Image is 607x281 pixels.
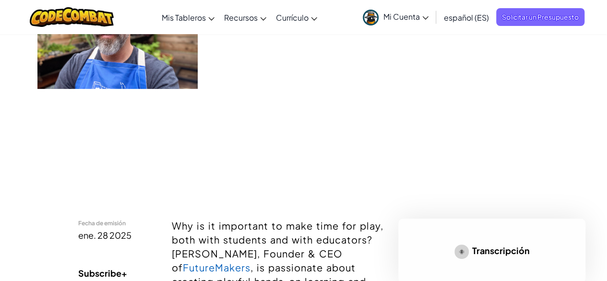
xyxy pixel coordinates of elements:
img: avatar [363,10,379,25]
a: Mis Tableros [157,4,219,30]
a: Solicitar un Presupuesto [496,8,584,26]
div: Fecha de emisión [78,219,157,228]
span: Mi Cuenta [383,12,428,22]
span: Recursos [224,12,258,23]
div: ene. 28 2025 [78,228,157,242]
span: español (ES) [444,12,489,23]
a: FutureMakers [183,261,250,273]
a: Currículo [271,4,322,30]
span: Transcripción [470,245,530,256]
img: CodeCombat logo [30,7,114,27]
span: Currículo [276,12,309,23]
a: Mi Cuenta [358,2,433,32]
a: Recursos [219,4,271,30]
a: español (ES) [439,4,494,30]
span: Mis Tableros [162,12,206,23]
img: Transcript Icon [454,244,469,259]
